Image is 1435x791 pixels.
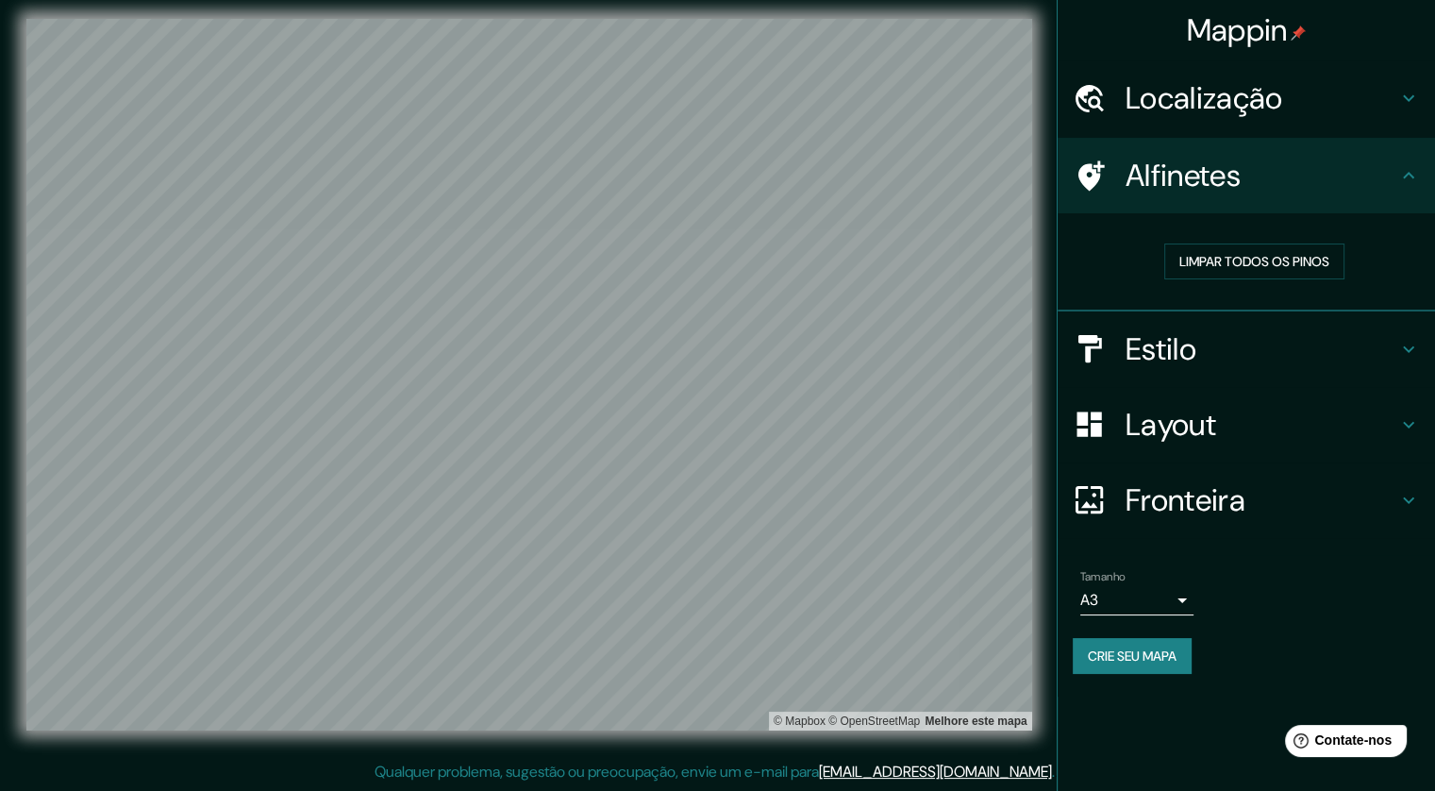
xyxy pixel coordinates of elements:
a: Feedback do mapa [925,715,1026,728]
font: . [1055,761,1058,782]
iframe: Iniciador de widget de ajuda [1267,717,1414,770]
font: A3 [1080,590,1098,610]
font: © Mapbox [774,715,826,728]
font: . [1052,762,1055,782]
div: Layout [1058,387,1435,463]
a: Caixa de mapas [774,715,826,728]
canvas: Mapa [26,19,1032,731]
div: Estilo [1058,311,1435,387]
a: [EMAIL_ADDRESS][DOMAIN_NAME] [819,762,1052,782]
img: pin-icon.png [1291,25,1306,41]
div: Fronteira [1058,463,1435,538]
div: A3 [1080,585,1193,615]
font: Tamanho [1080,569,1126,584]
div: Localização [1058,60,1435,136]
font: Qualquer problema, sugestão ou preocupação, envie um e-mail para [375,762,819,782]
a: OpenStreetMap [828,715,920,728]
div: Alfinetes [1058,138,1435,213]
font: Crie seu mapa [1088,648,1176,665]
font: Localização [1126,78,1282,118]
font: Alfinetes [1126,156,1241,195]
font: Limpar todos os pinos [1179,253,1329,270]
font: © OpenStreetMap [828,715,920,728]
font: Fronteira [1126,480,1245,520]
button: Limpar todos os pinos [1164,244,1344,279]
font: Estilo [1126,329,1196,369]
font: Layout [1126,405,1216,445]
font: Mappin [1187,10,1288,50]
font: Melhore este mapa [925,715,1026,728]
button: Crie seu mapa [1073,638,1192,674]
